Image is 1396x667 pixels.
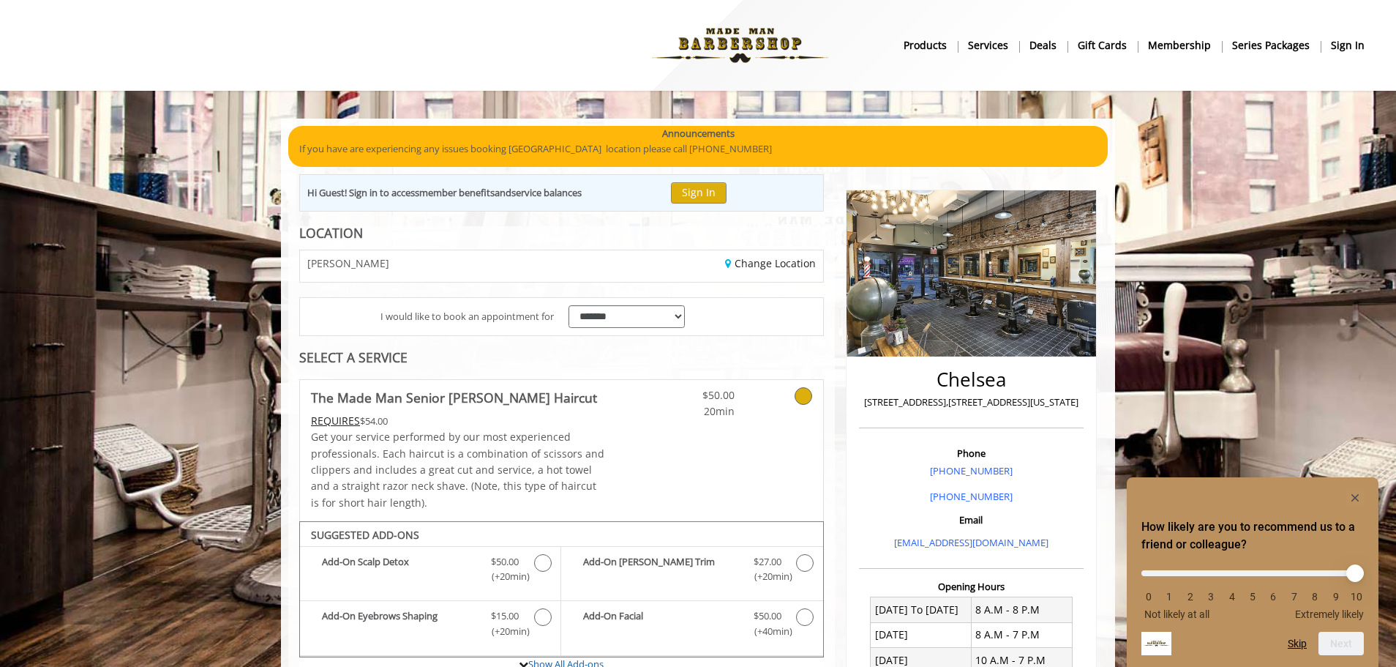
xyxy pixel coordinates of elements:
[754,608,781,624] span: $50.00
[1307,591,1322,603] li: 8
[1144,608,1209,620] span: Not likely at all
[311,413,605,429] div: $54.00
[859,581,1084,592] h3: Opening Hours
[1288,638,1307,649] button: Skip
[484,624,527,639] span: (+20min )
[299,224,363,242] b: LOCATION
[871,622,972,647] td: [DATE]
[971,622,1072,647] td: 8 A.M - 7 P.M
[1029,37,1057,53] b: Deals
[893,34,958,56] a: Productsproducts
[1141,489,1364,655] div: How likely are you to recommend us to a friend or colleague? Select an option from 0 to 10, with ...
[971,597,1072,622] td: 8 A.M - 8 P.M
[1329,591,1343,603] li: 9
[1141,518,1364,554] h2: How likely are you to recommend us to a friend or colleague? Select an option from 0 to 10, with ...
[311,387,597,408] b: The Made Man Senior [PERSON_NAME] Haircut
[746,569,789,584] span: (+20min )
[958,34,1019,56] a: ServicesServices
[1204,591,1218,603] li: 3
[307,554,553,589] label: Add-On Scalp Detox
[904,37,947,53] b: products
[583,554,738,585] b: Add-On [PERSON_NAME] Trim
[1067,34,1138,56] a: Gift cardsgift cards
[894,536,1048,549] a: [EMAIL_ADDRESS][DOMAIN_NAME]
[311,528,419,542] b: SUGGESTED ADD-ONS
[725,256,816,270] a: Change Location
[1318,632,1364,655] button: Next question
[639,5,841,86] img: Made Man Barbershop logo
[491,608,519,624] span: $15.00
[307,258,389,269] span: [PERSON_NAME]
[662,126,735,141] b: Announcements
[307,185,582,201] div: Hi Guest! Sign in to access and
[1232,37,1310,53] b: Series packages
[746,624,789,639] span: (+40min )
[322,608,476,639] b: Add-On Eyebrows Shaping
[1141,591,1156,603] li: 0
[1019,34,1067,56] a: DealsDeals
[863,448,1080,458] h3: Phone
[1266,591,1280,603] li: 6
[1349,591,1364,603] li: 10
[1222,34,1321,56] a: Series packagesSeries packages
[299,521,824,657] div: The Made Man Senior Barber Haircut Add-onS
[1141,559,1364,620] div: How likely are you to recommend us to a friend or colleague? Select an option from 0 to 10, with ...
[1321,34,1375,56] a: sign insign in
[311,429,605,511] p: Get your service performed by our most experienced professionals. Each haircut is a combination o...
[1183,591,1198,603] li: 2
[1245,591,1260,603] li: 5
[299,141,1097,157] p: If you have are experiencing any issues booking [GEOGRAPHIC_DATA] location please call [PHONE_NUM...
[322,554,476,585] b: Add-On Scalp Detox
[380,309,554,324] span: I would like to book an appointment for
[863,395,1080,410] p: [STREET_ADDRESS],[STREET_ADDRESS][US_STATE]
[484,569,527,584] span: (+20min )
[968,37,1008,53] b: Services
[648,387,735,403] span: $50.00
[568,554,815,589] label: Add-On Beard Trim
[930,490,1013,503] a: [PHONE_NUMBER]
[311,414,360,428] span: This service needs some Advance to be paid before we block your appointment
[1331,37,1365,53] b: sign in
[754,554,781,570] span: $27.00
[1078,37,1127,53] b: gift cards
[1225,591,1239,603] li: 4
[863,515,1080,525] h3: Email
[307,608,553,643] label: Add-On Eyebrows Shaping
[930,464,1013,477] a: [PHONE_NUMBER]
[511,186,582,199] b: service balances
[863,369,1080,390] h2: Chelsea
[1295,608,1364,620] span: Extremely likely
[1346,489,1364,507] button: Hide survey
[299,351,824,365] div: SELECT A SERVICE
[419,186,495,199] b: member benefits
[1162,591,1177,603] li: 1
[1148,37,1211,53] b: Membership
[648,403,735,420] span: 20min
[871,597,972,622] td: [DATE] To [DATE]
[583,608,738,639] b: Add-On Facial
[671,182,727,204] button: Sign In
[568,608,815,643] label: Add-On Facial
[491,554,519,570] span: $50.00
[1287,591,1302,603] li: 7
[1138,34,1222,56] a: MembershipMembership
